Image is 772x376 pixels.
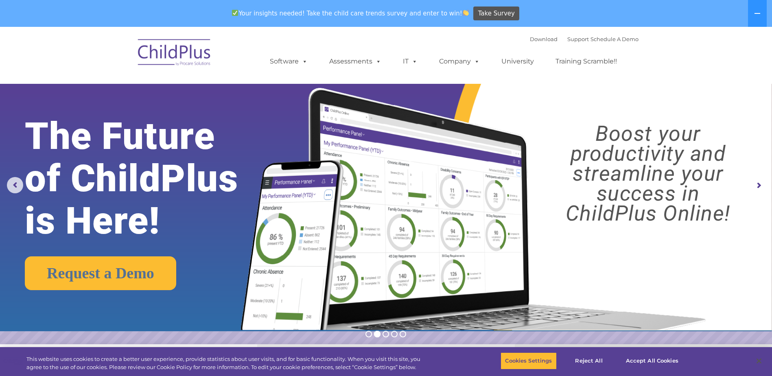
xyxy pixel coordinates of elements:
a: University [493,53,542,70]
button: Cookies Settings [501,352,556,369]
button: Accept All Cookies [621,352,683,369]
a: IT [395,53,426,70]
a: Software [262,53,316,70]
a: Schedule A Demo [590,36,639,42]
span: Your insights needed! Take the child care trends survey and enter to win! [229,5,472,21]
a: Request a Demo [25,256,176,290]
a: Training Scramble!! [547,53,625,70]
a: Take Survey [473,7,519,21]
a: Assessments [321,53,389,70]
rs-layer: The Future of ChildPlus is Here! [25,115,271,242]
div: This website uses cookies to create a better user experience, provide statistics about user visit... [26,355,424,371]
img: ✅ [232,10,238,16]
rs-layer: Boost your productivity and streamline your success in ChildPlus Online! [534,124,763,223]
button: Close [750,352,768,370]
button: Reject All [564,352,615,369]
a: Support [567,36,589,42]
img: ChildPlus by Procare Solutions [134,33,215,74]
img: 👏 [463,10,469,16]
span: Last name [113,54,138,60]
span: Take Survey [478,7,515,21]
font: | [530,36,639,42]
span: Phone number [113,87,148,93]
a: Download [530,36,558,42]
a: Company [431,53,488,70]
